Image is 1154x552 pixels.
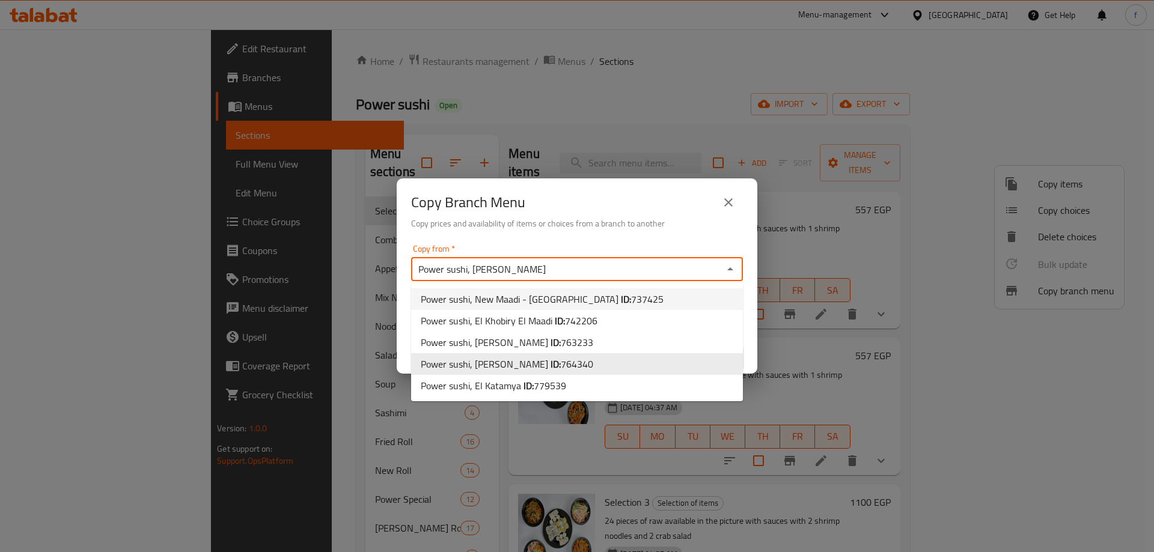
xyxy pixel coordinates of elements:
[621,290,631,308] b: ID:
[421,314,597,328] span: Power sushi, El Khobiry El Maadi
[524,377,534,395] b: ID:
[565,312,597,330] span: 742206
[421,292,664,306] span: Power sushi, New Maadi - [GEOGRAPHIC_DATA]
[534,377,566,395] span: 779539
[561,333,593,351] span: 763233
[421,357,593,371] span: Power sushi, [PERSON_NAME]
[421,378,566,393] span: Power sushi, El Katamya
[555,312,565,330] b: ID:
[421,335,593,350] span: Power sushi, [PERSON_NAME]
[411,217,743,230] h6: Copy prices and availability of items or choices from a branch to another
[551,355,561,373] b: ID:
[714,188,743,217] button: close
[722,261,739,278] button: Close
[631,290,664,308] span: 737425
[411,193,525,212] h2: Copy Branch Menu
[551,333,561,351] b: ID:
[561,355,593,373] span: 764340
